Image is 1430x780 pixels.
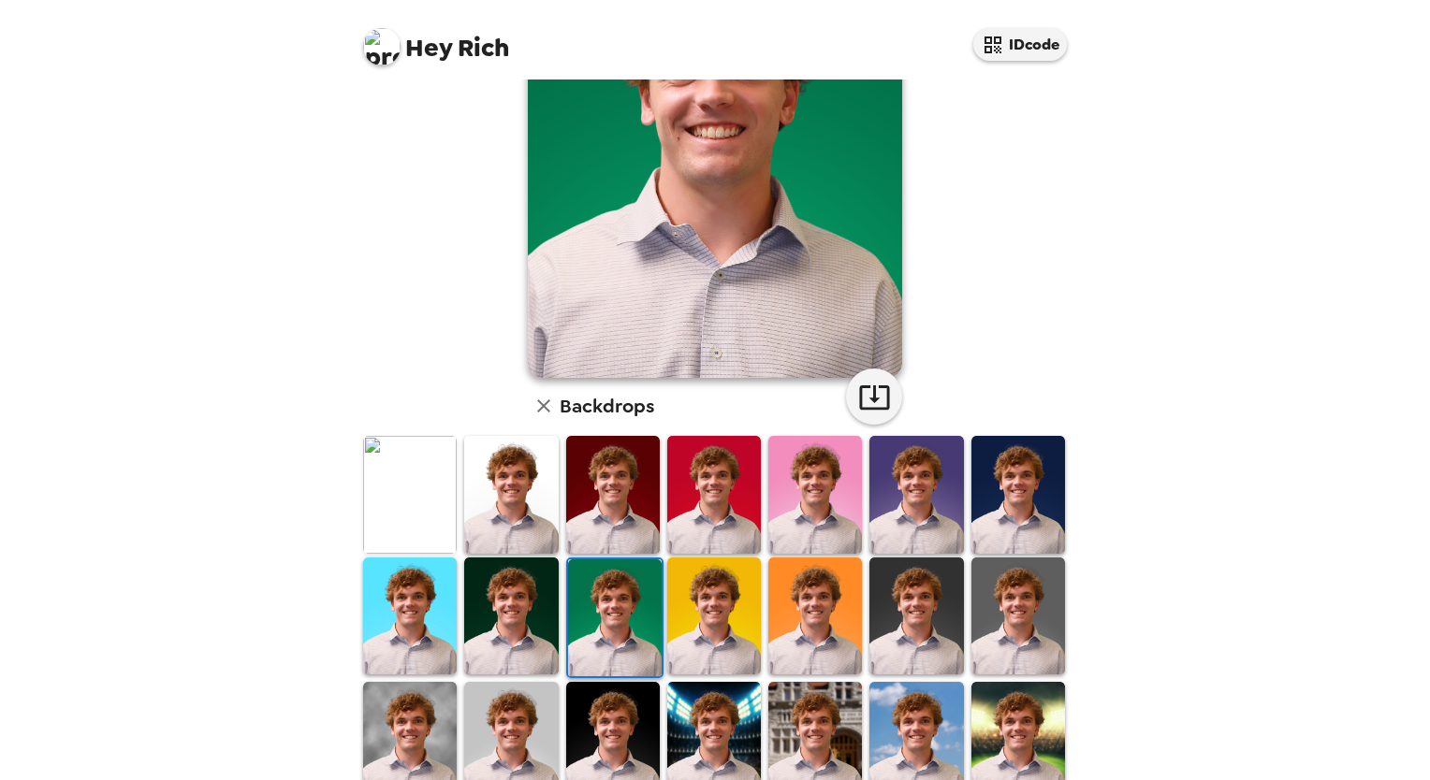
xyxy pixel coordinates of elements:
img: profile pic [363,28,401,65]
span: Rich [363,19,509,61]
h6: Backdrops [560,391,654,421]
img: Original [363,436,457,553]
span: Hey [405,31,452,65]
button: IDcode [973,28,1067,61]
